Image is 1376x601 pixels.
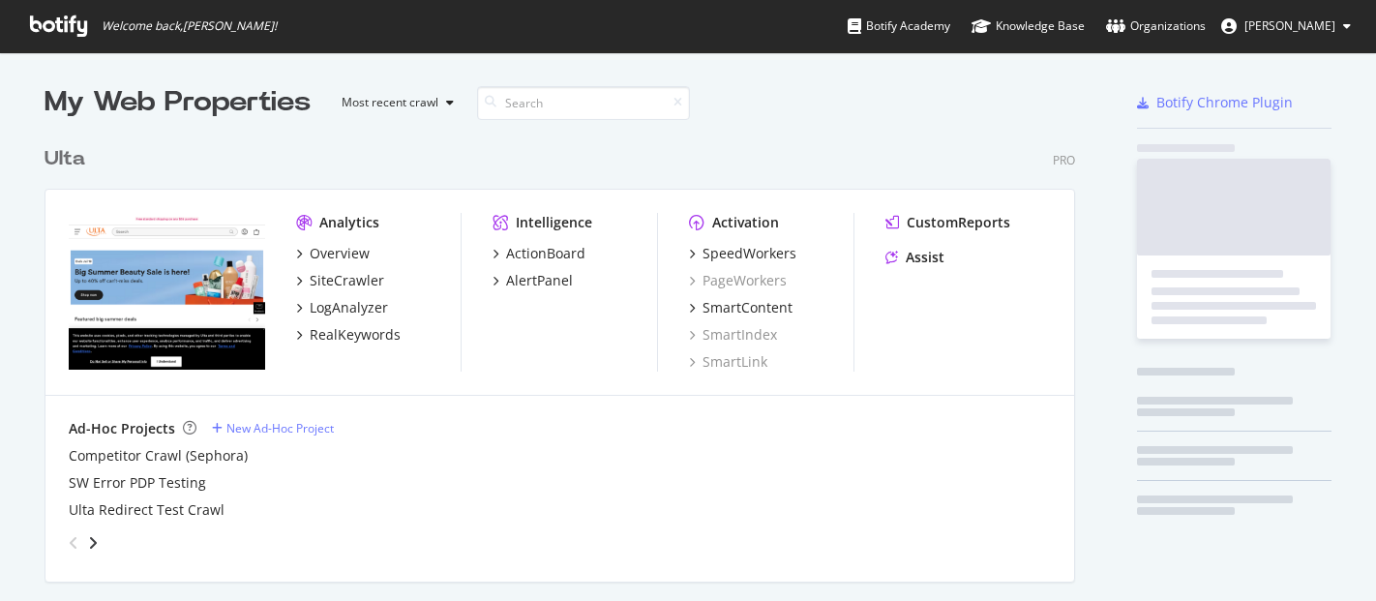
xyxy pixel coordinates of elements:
[689,325,777,345] a: SmartIndex
[906,248,944,267] div: Assist
[712,213,779,232] div: Activation
[296,271,384,290] a: SiteCrawler
[69,213,265,370] img: www.ulta.com
[1244,17,1335,34] span: Dan Sgammato
[1206,11,1366,42] button: [PERSON_NAME]
[689,271,787,290] a: PageWorkers
[516,213,592,232] div: Intelligence
[86,533,100,553] div: angle-right
[1137,93,1293,112] a: Botify Chrome Plugin
[61,527,86,558] div: angle-left
[506,271,573,290] div: AlertPanel
[69,446,248,466] a: Competitor Crawl (Sephora)
[212,420,334,436] a: New Ad-Hoc Project
[102,18,277,34] span: Welcome back, [PERSON_NAME] !
[342,97,438,108] div: Most recent crawl
[477,86,690,120] input: Search
[326,87,462,118] button: Most recent crawl
[310,325,401,345] div: RealKeywords
[848,16,950,36] div: Botify Academy
[689,352,767,372] a: SmartLink
[310,271,384,290] div: SiteCrawler
[703,244,796,263] div: SpeedWorkers
[296,244,370,263] a: Overview
[45,145,93,173] a: Ulta
[45,83,311,122] div: My Web Properties
[885,213,1010,232] a: CustomReports
[45,145,85,173] div: Ulta
[1053,152,1075,168] div: Pro
[296,298,388,317] a: LogAnalyzer
[885,248,944,267] a: Assist
[226,420,334,436] div: New Ad-Hoc Project
[703,298,793,317] div: SmartContent
[310,244,370,263] div: Overview
[689,298,793,317] a: SmartContent
[689,244,796,263] a: SpeedWorkers
[310,298,388,317] div: LogAnalyzer
[972,16,1085,36] div: Knowledge Base
[319,213,379,232] div: Analytics
[493,271,573,290] a: AlertPanel
[69,500,224,520] a: Ulta Redirect Test Crawl
[493,244,585,263] a: ActionBoard
[506,244,585,263] div: ActionBoard
[907,213,1010,232] div: CustomReports
[69,473,206,493] a: SW Error PDP Testing
[69,419,175,438] div: Ad-Hoc Projects
[1156,93,1293,112] div: Botify Chrome Plugin
[1106,16,1206,36] div: Organizations
[296,325,401,345] a: RealKeywords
